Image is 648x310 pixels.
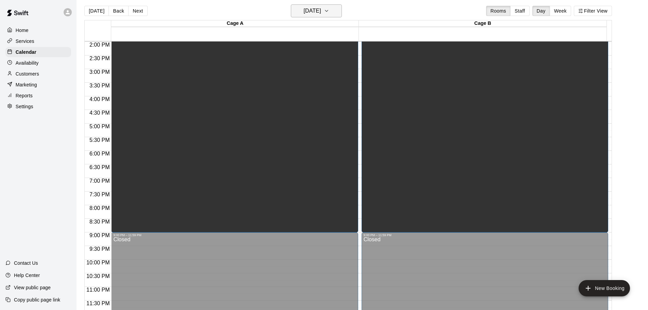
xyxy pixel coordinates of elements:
span: 8:30 PM [88,219,112,225]
p: Help Center [14,272,40,279]
p: Services [16,38,34,45]
a: Services [5,36,71,46]
span: 8:00 PM [88,205,112,211]
div: 9:00 PM – 11:59 PM [113,233,356,237]
a: Settings [5,101,71,112]
span: 4:30 PM [88,110,112,116]
button: Day [532,6,550,16]
span: 6:00 PM [88,151,112,157]
span: 7:30 PM [88,192,112,197]
span: 11:30 PM [85,300,111,306]
p: Marketing [16,81,37,88]
p: Copy public page link [14,296,60,303]
span: 9:30 PM [88,246,112,252]
a: Customers [5,69,71,79]
div: 9:00 PM – 11:59 PM [364,233,606,237]
span: 11:00 PM [85,287,111,293]
span: 10:00 PM [85,260,111,265]
span: 4:00 PM [88,96,112,102]
span: 9:00 PM [88,232,112,238]
p: View public page [14,284,51,291]
a: Home [5,25,71,35]
p: Availability [16,60,39,66]
span: 5:30 PM [88,137,112,143]
p: Settings [16,103,33,110]
button: Next [128,6,147,16]
h6: [DATE] [304,6,321,16]
a: Availability [5,58,71,68]
p: Home [16,27,29,34]
p: Contact Us [14,260,38,266]
span: 5:00 PM [88,124,112,129]
a: Calendar [5,47,71,57]
a: Reports [5,91,71,101]
button: [DATE] [84,6,109,16]
a: Marketing [5,80,71,90]
button: Staff [510,6,530,16]
button: [DATE] [291,4,342,17]
button: Back [109,6,129,16]
div: Cage A [111,20,359,27]
p: Reports [16,92,33,99]
span: 3:00 PM [88,69,112,75]
span: 2:00 PM [88,42,112,48]
button: Rooms [486,6,511,16]
span: 7:00 PM [88,178,112,184]
p: Customers [16,70,39,77]
span: 10:30 PM [85,273,111,279]
div: Cage B [359,20,607,27]
button: Filter View [574,6,612,16]
button: Week [550,6,571,16]
span: 2:30 PM [88,55,112,61]
span: 6:30 PM [88,164,112,170]
span: 3:30 PM [88,83,112,88]
p: Calendar [16,49,36,55]
button: add [579,280,630,296]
